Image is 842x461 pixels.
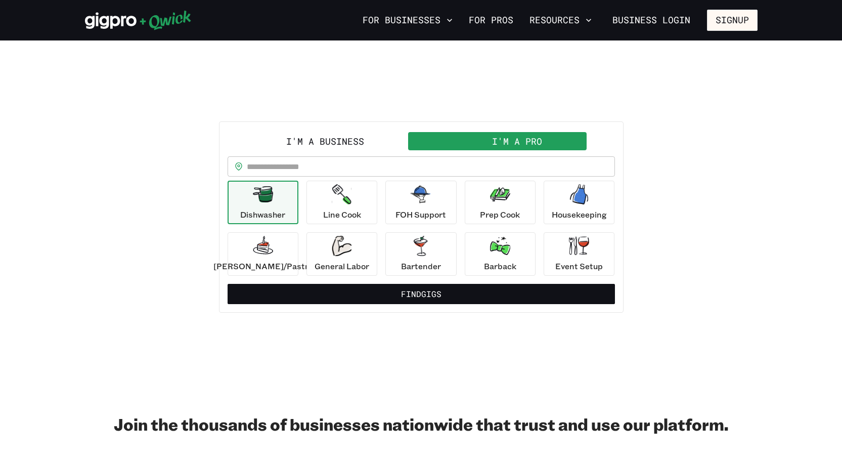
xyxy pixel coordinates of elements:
button: Prep Cook [465,181,536,224]
button: For Businesses [359,12,457,29]
p: Prep Cook [480,208,520,221]
p: Housekeeping [552,208,607,221]
p: [PERSON_NAME]/Pastry [213,260,313,272]
button: Dishwasher [228,181,298,224]
p: General Labor [315,260,369,272]
a: Business Login [604,10,699,31]
button: Line Cook [306,181,377,224]
p: Bartender [401,260,441,272]
button: Event Setup [544,232,614,276]
button: [PERSON_NAME]/Pastry [228,232,298,276]
button: I'm a Business [230,132,421,150]
p: Line Cook [323,208,361,221]
a: For Pros [465,12,517,29]
button: I'm a Pro [421,132,613,150]
button: General Labor [306,232,377,276]
button: Resources [525,12,596,29]
p: Barback [484,260,516,272]
p: Dishwasher [240,208,285,221]
button: Barback [465,232,536,276]
button: Bartender [385,232,456,276]
p: FOH Support [395,208,446,221]
button: FindGigs [228,284,615,304]
h2: PICK UP A SHIFT! [219,91,624,111]
button: Signup [707,10,758,31]
p: Event Setup [555,260,603,272]
button: FOH Support [385,181,456,224]
h2: Join the thousands of businesses nationwide that trust and use our platform. [85,414,758,434]
button: Housekeeping [544,181,614,224]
